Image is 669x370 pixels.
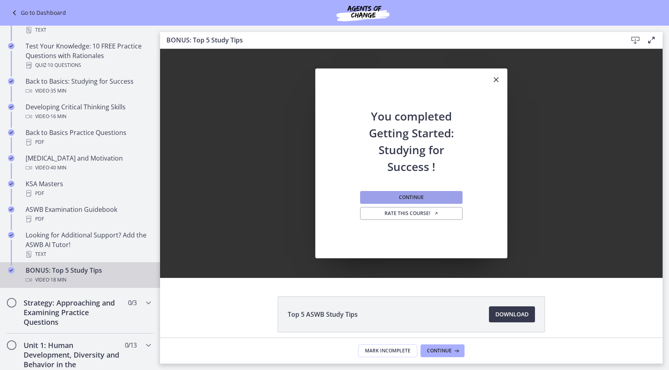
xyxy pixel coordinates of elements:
[49,112,66,121] span: · 16 min
[26,265,150,285] div: BONUS: Top 5 Study Tips
[26,275,150,285] div: Video
[26,214,150,224] div: PDF
[26,86,150,96] div: Video
[49,163,66,173] span: · 40 min
[49,275,66,285] span: · 18 min
[26,128,150,147] div: Back to Basics Practice Questions
[26,179,150,198] div: KSA Masters
[360,191,463,204] button: Continue
[495,310,529,319] span: Download
[8,232,14,238] i: Completed
[385,210,439,217] span: Rate this course!
[26,25,150,35] div: Text
[26,137,150,147] div: PDF
[360,207,463,220] a: Rate this course! Opens in a new window
[26,230,150,259] div: Looking for Additional Support? Add the ASWB AI Tutor!
[8,78,14,84] i: Completed
[8,181,14,187] i: Completed
[26,112,150,121] div: Video
[26,163,150,173] div: Video
[24,298,121,327] h2: Strategy: Approaching and Examining Practice Questions
[315,3,411,22] img: Agents of Change
[358,344,417,357] button: Mark Incomplete
[8,43,14,49] i: Completed
[26,189,150,198] div: PDF
[427,348,452,354] span: Continue
[26,76,150,96] div: Back to Basics: Studying for Success
[8,206,14,213] i: Completed
[8,129,14,136] i: Completed
[26,249,150,259] div: Text
[359,92,464,175] h2: You completed Getting Started: Studying for Success !
[288,310,358,319] span: Top 5 ASWB Study Tips
[434,211,439,216] i: Opens in a new window
[166,35,615,45] h3: BONUS: Top 5 Study Tips
[8,104,14,110] i: Completed
[485,68,507,92] button: Close
[26,102,150,121] div: Developing Critical Thinking Skills
[8,155,14,161] i: Completed
[8,267,14,273] i: Completed
[26,153,150,173] div: [MEDICAL_DATA] and Motivation
[421,344,465,357] button: Continue
[128,298,136,308] span: 0 / 3
[46,60,81,70] span: · 10 Questions
[489,306,535,322] a: Download
[10,8,66,18] a: Go to Dashboard
[365,348,411,354] span: Mark Incomplete
[26,60,150,70] div: Quiz
[125,340,136,350] span: 0 / 13
[26,41,150,70] div: Test Your Knowledge: 10 FREE Practice Questions with Rationales
[399,194,424,201] span: Continue
[49,86,66,96] span: · 35 min
[26,205,150,224] div: ASWB Examination Guidebook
